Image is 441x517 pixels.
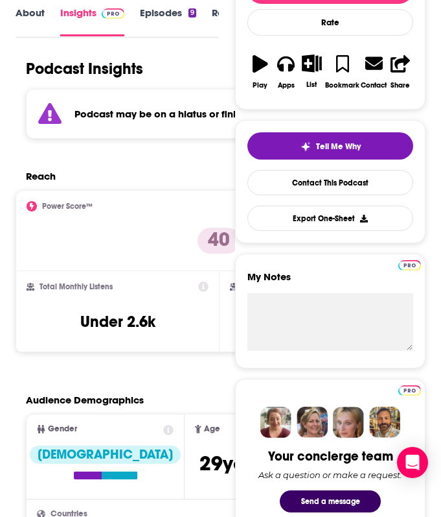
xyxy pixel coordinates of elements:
[253,81,267,90] div: Play
[273,46,299,97] button: Apps
[398,258,421,271] a: Pro website
[369,407,400,438] img: Jon Profile
[198,228,240,254] p: 40
[42,202,93,211] h2: Power Score™
[398,383,421,396] a: Pro website
[30,446,181,464] div: [DEMOGRAPHIC_DATA]
[26,59,143,78] h1: Podcast Insights
[199,451,245,476] span: 29 yo
[48,425,77,433] span: Gender
[387,46,413,97] button: Share
[297,407,328,438] img: Barbara Profile
[140,6,196,36] a: Episodes9
[390,81,410,90] div: Share
[80,312,155,331] h3: Under 2.6k
[16,89,423,139] section: Click to expand status details
[247,170,413,195] a: Contact This Podcast
[333,407,364,438] img: Jules Profile
[247,206,413,231] button: Export One-Sheet
[258,470,402,480] div: Ask a question or make a request.
[398,385,421,396] img: Podchaser Pro
[188,8,196,18] div: 9
[212,6,249,36] a: Reviews
[268,448,393,464] div: Your concierge team
[16,6,45,36] a: About
[26,170,56,182] h2: Reach
[247,132,413,160] button: tell me why sparkleTell Me Why
[40,282,113,291] h2: Total Monthly Listens
[299,46,325,97] button: List
[204,425,220,433] span: Age
[300,141,311,152] img: tell me why sparkle
[361,80,387,90] div: Contact
[278,81,295,90] div: Apps
[398,260,421,271] img: Podchaser Pro
[247,271,413,293] label: My Notes
[260,407,291,438] img: Sydney Profile
[74,108,258,120] strong: Podcast may be on a hiatus or finished
[316,141,361,152] span: Tell Me Why
[280,490,381,512] button: Send a message
[397,447,428,478] div: Open Intercom Messenger
[360,46,387,97] a: Contact
[60,6,124,36] a: InsightsPodchaser Pro
[325,81,359,90] div: Bookmark
[247,46,273,97] button: Play
[26,394,144,406] h2: Audience Demographics
[306,80,317,89] div: List
[247,9,413,36] div: Rate
[102,8,124,19] img: Podchaser Pro
[324,46,360,97] button: Bookmark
